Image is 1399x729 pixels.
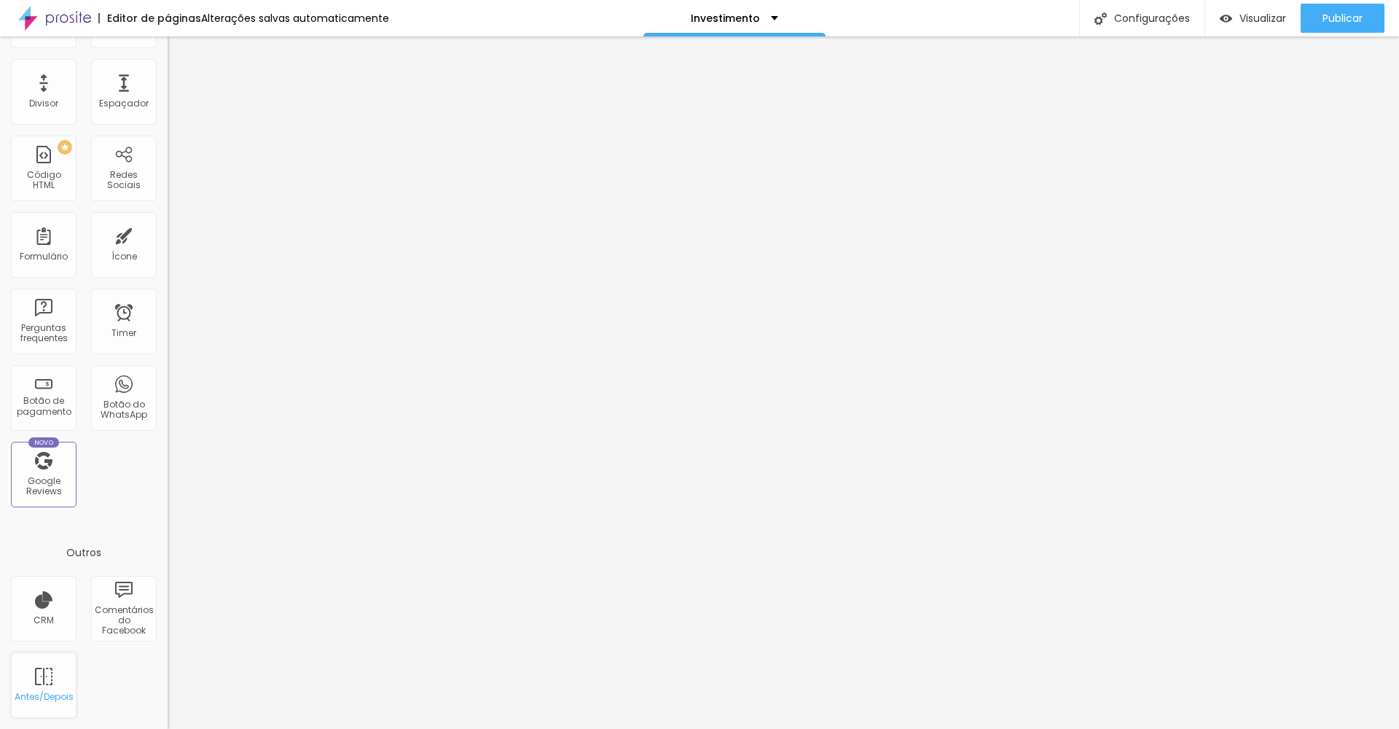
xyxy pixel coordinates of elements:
[95,605,152,636] div: Comentários do Facebook
[28,437,60,448] div: Novo
[201,13,389,23] div: Alterações salvas automaticamente
[1220,12,1232,25] img: view-1.svg
[111,328,136,338] div: Timer
[1239,12,1286,24] span: Visualizar
[1301,4,1384,33] button: Publicar
[99,98,149,109] div: Espaçador
[29,98,58,109] div: Divisor
[15,396,72,417] div: Botão de pagamento
[111,252,137,262] div: Ícone
[1094,12,1107,25] img: Icone
[15,692,72,702] div: Antes/Depois
[691,13,760,23] p: Investimento
[1205,4,1301,33] button: Visualizar
[15,170,72,191] div: Código HTML
[95,170,152,191] div: Redes Sociais
[1322,12,1363,24] span: Publicar
[34,615,54,625] div: CRM
[98,13,201,23] div: Editor de páginas
[15,476,72,497] div: Google Reviews
[95,399,152,421] div: Botão do WhatsApp
[168,36,1399,729] iframe: Editor
[15,323,72,344] div: Perguntas frequentes
[20,252,68,262] div: Formulário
